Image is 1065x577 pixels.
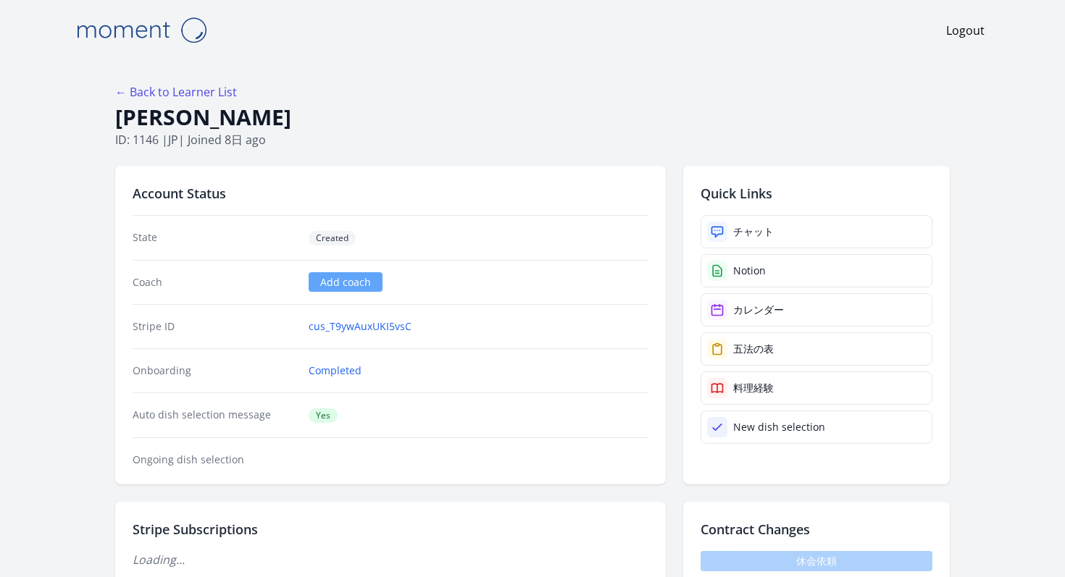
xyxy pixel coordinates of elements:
dt: Ongoing dish selection [133,452,297,467]
dt: Stripe ID [133,319,297,334]
span: 休会依頼 [701,551,932,571]
dt: Coach [133,275,297,290]
a: New dish selection [701,410,932,444]
a: ← Back to Learner List [115,84,237,100]
div: カレンダー [733,303,784,317]
dt: Auto dish selection message [133,408,297,423]
a: Notion [701,254,932,287]
div: New dish selection [733,420,825,434]
a: チャット [701,215,932,248]
h2: Account Status [133,183,648,203]
dt: State [133,230,297,245]
a: カレンダー [701,293,932,327]
div: 料理経験 [733,381,774,395]
a: cus_T9ywAuxUKI5vsC [309,319,412,334]
a: 五法の表 [701,332,932,366]
h2: Contract Changes [701,519,932,539]
div: チャット [733,224,774,239]
a: Completed [309,363,362,378]
h2: Stripe Subscriptions [133,519,648,539]
h2: Quick Links [701,183,932,203]
p: ID: 1146 | | Joined 8日 ago [115,131,950,148]
span: jp [168,132,178,148]
span: Yes [309,408,338,423]
a: Add coach [309,272,383,292]
h1: [PERSON_NAME] [115,104,950,131]
p: Loading... [133,551,648,568]
dt: Onboarding [133,363,297,378]
div: 五法の表 [733,342,774,356]
img: Moment [69,12,214,49]
div: Notion [733,264,766,278]
a: Logout [946,22,985,39]
span: Created [309,231,356,245]
a: 料理経験 [701,371,932,405]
